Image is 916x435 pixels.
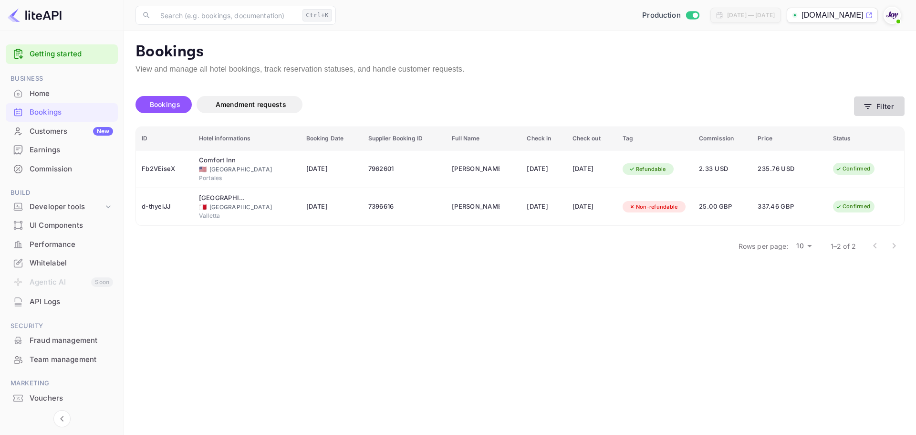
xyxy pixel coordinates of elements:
[368,199,441,214] div: 7396616
[527,199,561,214] div: [DATE]
[193,127,301,150] th: Hotel informations
[30,126,113,137] div: Customers
[829,163,876,175] div: Confirmed
[758,164,805,174] span: 235.76 USD
[6,321,118,331] span: Security
[758,202,805,212] span: 337.46 GBP
[142,199,187,214] div: d-thyeiJJ
[6,216,118,235] div: UI Components
[827,127,904,150] th: Status
[30,107,113,118] div: Bookings
[617,127,693,150] th: Tag
[6,254,118,272] a: Whitelabel
[642,10,681,21] span: Production
[136,127,904,226] table: booking table
[801,10,864,21] p: [DOMAIN_NAME]
[302,9,332,21] div: Ctrl+K
[527,161,561,177] div: [DATE]
[199,156,247,165] div: Comfort Inn
[30,393,113,404] div: Vouchers
[792,239,815,253] div: 10
[699,164,746,174] span: 2.33 USD
[572,199,611,214] div: [DATE]
[30,49,113,60] a: Getting started
[6,160,118,178] a: Commission
[306,202,357,212] span: [DATE]
[136,127,193,150] th: ID
[301,127,363,150] th: Booking Date
[135,96,854,113] div: account-settings tabs
[135,64,905,75] p: View and manage all hotel bookings, track reservation statuses, and handle customer requests.
[368,161,441,177] div: 7962601
[199,203,295,212] div: [GEOGRAPHIC_DATA]
[30,164,113,175] div: Commission
[199,166,207,172] span: United States of America
[6,74,118,84] span: Business
[93,127,113,136] div: New
[623,163,672,175] div: Refundable
[6,141,118,159] div: Earnings
[572,161,611,177] div: [DATE]
[6,378,118,389] span: Marketing
[30,88,113,99] div: Home
[6,85,118,102] a: Home
[155,6,299,25] input: Search (e.g. bookings, documentation)
[446,127,521,150] th: Full Name
[6,389,118,407] a: Vouchers
[6,235,118,254] div: Performance
[30,297,113,308] div: API Logs
[693,127,752,150] th: Commission
[854,96,905,116] button: Filter
[8,8,62,23] img: LiteAPI logo
[199,193,247,203] div: La Falconeria Hotel
[216,100,286,108] span: Amendment requests
[567,127,617,150] th: Check out
[142,161,187,177] div: Fb2VEiseX
[6,103,118,121] a: Bookings
[452,161,500,177] div: Jameshia Battle
[306,164,357,174] span: [DATE]
[53,410,71,427] button: Collapse navigation
[6,188,118,198] span: Build
[623,201,684,213] div: Non-refundable
[521,127,566,150] th: Check in
[6,331,118,350] div: Fraud management
[6,85,118,103] div: Home
[885,8,900,23] img: With Joy
[6,216,118,234] a: UI Components
[30,145,113,156] div: Earnings
[6,389,118,408] div: Vouchers
[6,141,118,159] a: Earnings
[135,42,905,62] p: Bookings
[363,127,447,150] th: Supplier Booking ID
[199,174,295,182] div: Portales
[752,127,827,150] th: Price
[30,335,113,346] div: Fraud management
[452,199,500,214] div: Amanda Battle
[6,122,118,141] div: CustomersNew
[199,204,207,210] span: Malta
[30,258,113,269] div: Whitelabel
[6,235,118,253] a: Performance
[6,293,118,310] a: API Logs
[6,331,118,349] a: Fraud management
[30,239,113,250] div: Performance
[199,165,295,174] div: [GEOGRAPHIC_DATA]
[6,350,118,368] a: Team management
[6,350,118,369] div: Team management
[199,212,295,220] div: Valletta
[30,202,104,212] div: Developer tools
[6,103,118,122] div: Bookings
[30,220,113,231] div: UI Components
[6,293,118,311] div: API Logs
[638,10,703,21] div: Switch to Sandbox mode
[150,100,180,108] span: Bookings
[829,201,876,212] div: Confirmed
[6,44,118,64] div: Getting started
[831,241,856,251] p: 1–2 of 2
[727,11,775,20] div: [DATE] — [DATE]
[6,199,118,215] div: Developer tools
[30,354,113,365] div: Team management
